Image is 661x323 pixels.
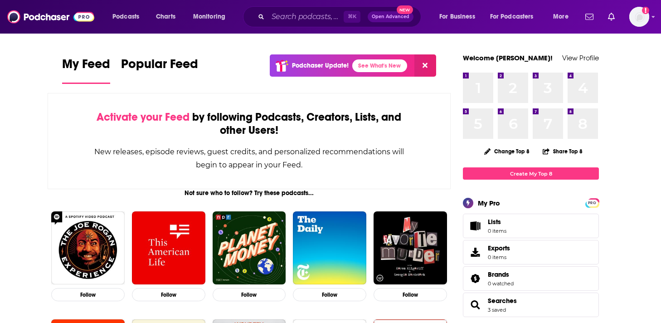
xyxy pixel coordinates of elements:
[97,110,190,124] span: Activate your Feed
[463,240,599,264] a: Exports
[106,10,151,24] button: open menu
[121,56,198,77] span: Popular Feed
[466,246,484,259] span: Exports
[488,270,514,279] a: Brands
[466,299,484,311] a: Searches
[93,145,405,171] div: New releases, episode reviews, guest credits, and personalized recommendations will begin to appe...
[488,297,517,305] a: Searches
[488,254,510,260] span: 0 items
[344,11,360,23] span: ⌘ K
[488,307,506,313] a: 3 saved
[62,56,110,77] span: My Feed
[374,211,447,285] img: My Favorite Murder with Karen Kilgariff and Georgia Hardstark
[132,288,205,301] button: Follow
[488,228,506,234] span: 0 items
[466,220,484,232] span: Lists
[433,10,486,24] button: open menu
[372,15,409,19] span: Open Advanced
[488,280,514,287] a: 0 watched
[488,218,506,226] span: Lists
[51,288,125,301] button: Follow
[439,10,475,23] span: For Business
[642,7,649,14] svg: Add a profile image
[547,10,580,24] button: open menu
[629,7,649,27] span: Logged in as hsmelter
[187,10,237,24] button: open menu
[553,10,569,23] span: More
[156,10,175,23] span: Charts
[352,59,407,72] a: See What's New
[463,266,599,291] span: Brands
[213,211,286,285] img: Planet Money
[629,7,649,27] button: Show profile menu
[93,111,405,137] div: by following Podcasts, Creators, Lists, and other Users!
[562,54,599,62] a: View Profile
[7,8,94,25] img: Podchaser - Follow, Share and Rate Podcasts
[150,10,181,24] a: Charts
[51,211,125,285] img: The Joe Rogan Experience
[490,10,534,23] span: For Podcasters
[463,54,553,62] a: Welcome [PERSON_NAME]!
[132,211,205,285] img: This American Life
[484,10,547,24] button: open menu
[397,5,413,14] span: New
[193,10,225,23] span: Monitoring
[488,244,510,252] span: Exports
[112,10,139,23] span: Podcasts
[604,9,618,24] a: Show notifications dropdown
[62,56,110,84] a: My Feed
[479,146,535,157] button: Change Top 8
[121,56,198,84] a: Popular Feed
[463,214,599,238] a: Lists
[268,10,344,24] input: Search podcasts, credits, & more...
[293,288,366,301] button: Follow
[374,288,447,301] button: Follow
[252,6,430,27] div: Search podcasts, credits, & more...
[463,293,599,317] span: Searches
[292,62,349,69] p: Podchaser Update!
[368,11,413,22] button: Open AdvancedNew
[488,218,501,226] span: Lists
[542,142,583,160] button: Share Top 8
[587,200,598,206] span: PRO
[488,270,509,279] span: Brands
[293,211,366,285] img: The Daily
[48,189,451,197] div: Not sure who to follow? Try these podcasts...
[478,199,500,207] div: My Pro
[629,7,649,27] img: User Profile
[587,199,598,206] a: PRO
[466,272,484,285] a: Brands
[463,167,599,180] a: Create My Top 8
[582,9,597,24] a: Show notifications dropdown
[213,288,286,301] button: Follow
